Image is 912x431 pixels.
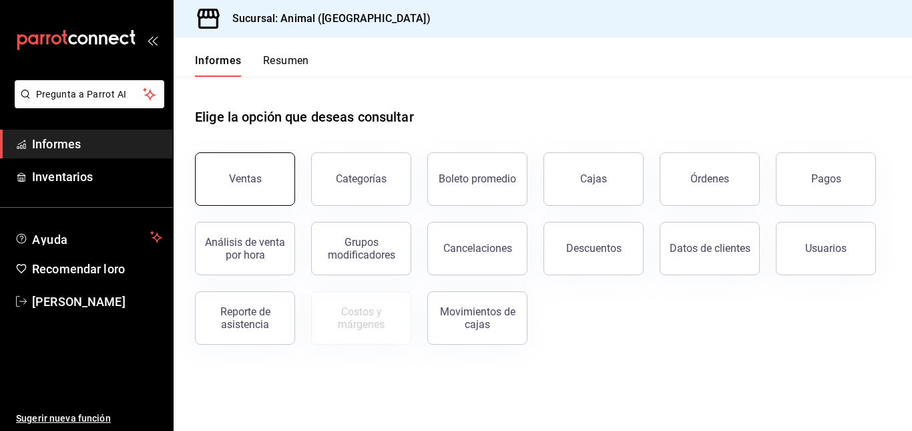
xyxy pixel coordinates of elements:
[427,291,527,345] button: Movimientos de cajas
[427,222,527,275] button: Cancelaciones
[195,53,309,77] div: pestañas de navegación
[776,152,876,206] button: Pagos
[195,291,295,345] button: Reporte de asistencia
[443,242,512,255] font: Cancelaciones
[195,109,414,125] font: Elige la opción que deseas consultar
[32,170,93,184] font: Inventarios
[195,222,295,275] button: Análisis de venta por hora
[690,172,729,185] font: Órdenes
[805,242,847,255] font: Usuarios
[311,291,411,345] button: Contrata inventarios para ver este informe
[543,222,644,275] button: Descuentos
[205,236,285,261] font: Análisis de venta por hora
[32,137,81,151] font: Informes
[32,233,68,247] font: Ayuda
[811,172,841,185] font: Pagos
[232,12,431,25] font: Sucursal: Animal ([GEOGRAPHIC_DATA])
[36,89,127,100] font: Pregunta a Parrot AI
[229,172,262,185] font: Ventas
[670,242,750,255] font: Datos de clientes
[580,172,608,185] font: Cajas
[439,172,516,185] font: Boleto promedio
[338,305,385,331] font: Costos y márgenes
[566,242,622,255] font: Descuentos
[263,54,309,67] font: Resumen
[427,152,527,206] button: Boleto promedio
[32,295,126,309] font: [PERSON_NAME]
[147,35,158,45] button: abrir_cajón_menú
[328,236,395,261] font: Grupos modificadores
[311,152,411,206] button: Categorías
[15,80,164,108] button: Pregunta a Parrot AI
[311,222,411,275] button: Grupos modificadores
[220,305,270,331] font: Reporte de asistencia
[9,97,164,111] a: Pregunta a Parrot AI
[195,54,242,67] font: Informes
[660,222,760,275] button: Datos de clientes
[543,152,644,206] a: Cajas
[660,152,760,206] button: Órdenes
[16,413,111,424] font: Sugerir nueva función
[195,152,295,206] button: Ventas
[440,305,515,331] font: Movimientos de cajas
[776,222,876,275] button: Usuarios
[336,172,387,185] font: Categorías
[32,262,125,276] font: Recomendar loro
